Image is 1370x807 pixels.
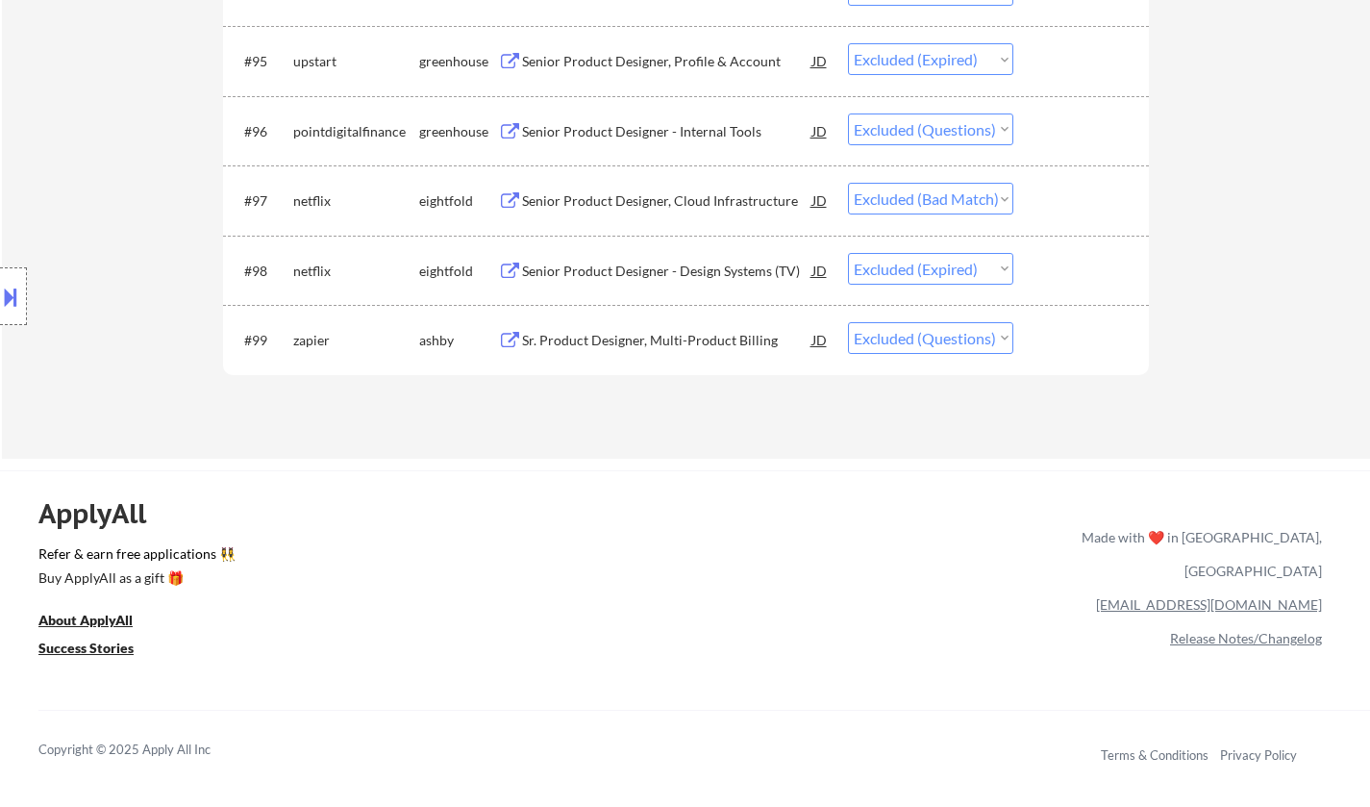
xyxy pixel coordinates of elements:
[38,547,680,567] a: Refer & earn free applications 👯‍♀️
[419,331,498,350] div: ashby
[810,253,830,288] div: JD
[38,610,160,634] a: About ApplyAll
[419,191,498,211] div: eightfold
[1220,747,1297,763] a: Privacy Policy
[38,571,231,585] div: Buy ApplyAll as a gift 🎁
[293,191,419,211] div: netflix
[38,612,133,628] u: About ApplyAll
[522,122,812,141] div: Senior Product Designer - Internal Tools
[522,52,812,71] div: Senior Product Designer, Profile & Account
[1101,747,1208,763] a: Terms & Conditions
[419,262,498,281] div: eightfold
[1074,520,1322,588] div: Made with ❤️ in [GEOGRAPHIC_DATA], [GEOGRAPHIC_DATA]
[419,122,498,141] div: greenhouse
[38,640,134,656] u: Success Stories
[1096,596,1322,613] a: [EMAIL_ADDRESS][DOMAIN_NAME]
[244,52,278,71] div: #95
[38,497,168,530] div: ApplyAll
[38,567,231,592] a: Buy ApplyAll as a gift 🎁
[38,741,260,760] div: Copyright © 2025 Apply All Inc
[522,331,812,350] div: Sr. Product Designer, Multi-Product Billing
[293,122,419,141] div: pointdigitalfinance
[810,43,830,78] div: JD
[293,262,419,281] div: netflix
[810,113,830,148] div: JD
[293,52,419,71] div: upstart
[38,638,160,662] a: Success Stories
[419,52,498,71] div: greenhouse
[810,183,830,217] div: JD
[522,262,812,281] div: Senior Product Designer - Design Systems (TV)
[522,191,812,211] div: Senior Product Designer, Cloud Infrastructure
[1170,630,1322,646] a: Release Notes/Changelog
[810,322,830,357] div: JD
[293,331,419,350] div: zapier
